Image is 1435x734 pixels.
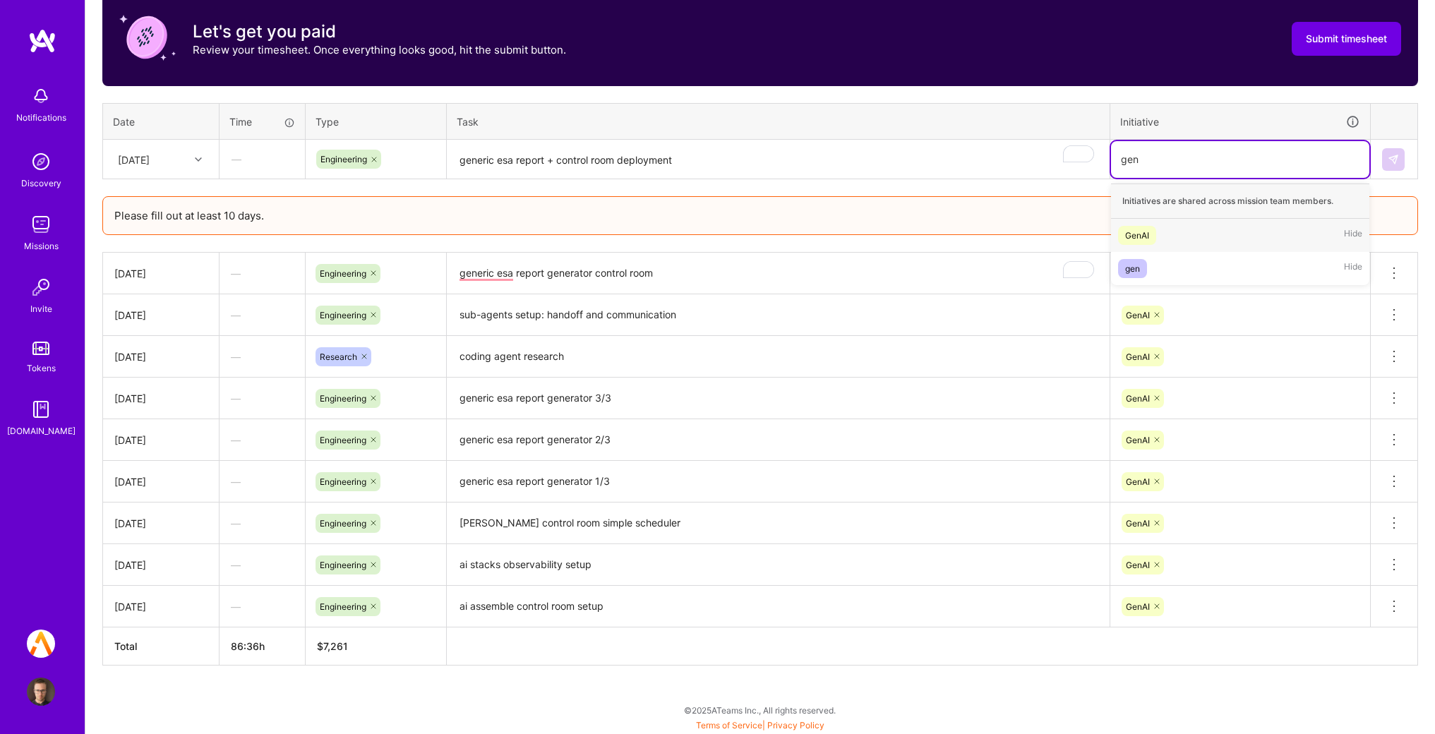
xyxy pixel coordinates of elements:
[448,504,1108,543] textarea: [PERSON_NAME] control room simple scheduler
[27,630,55,658] img: A.Team: Platform Team
[320,435,366,445] span: Engineering
[27,395,55,423] img: guide book
[1126,310,1150,320] span: GenAI
[306,103,447,140] th: Type
[27,210,55,239] img: teamwork
[114,516,208,531] div: [DATE]
[320,560,366,570] span: Engineering
[27,361,56,375] div: Tokens
[448,462,1108,501] textarea: generic esa report generator 1/3
[220,463,305,500] div: —
[220,380,305,417] div: —
[114,308,208,323] div: [DATE]
[24,239,59,253] div: Missions
[1125,261,1140,276] div: gen
[103,627,220,666] th: Total
[220,296,305,334] div: —
[220,255,305,292] div: —
[448,296,1108,335] textarea: sub-agents setup: handoff and communication
[114,349,208,364] div: [DATE]
[114,433,208,447] div: [DATE]
[16,110,66,125] div: Notifications
[1125,228,1149,243] div: GenAI
[220,505,305,542] div: —
[102,196,1418,235] div: Please fill out at least 10 days.
[114,474,208,489] div: [DATE]
[306,627,447,666] th: $7,261
[114,266,208,281] div: [DATE]
[193,42,566,57] p: Review your timesheet. Once everything looks good, hit the submit button.
[220,627,306,666] th: 86:36h
[320,476,366,487] span: Engineering
[220,140,304,178] div: —
[1388,154,1399,165] img: Submit
[30,301,52,316] div: Invite
[1344,259,1362,278] span: Hide
[27,273,55,301] img: Invite
[114,599,208,614] div: [DATE]
[220,421,305,459] div: —
[1111,183,1369,219] div: Initiatives are shared across mission team members.
[220,546,305,584] div: —
[1306,32,1387,46] span: Submit timesheet
[1126,393,1150,404] span: GenAI
[320,154,367,164] span: Engineering
[1126,435,1150,445] span: GenAI
[320,268,366,279] span: Engineering
[119,9,176,66] img: coin
[320,351,357,362] span: Research
[1292,22,1401,56] button: Submit timesheet
[23,678,59,706] a: User Avatar
[320,601,366,612] span: Engineering
[28,28,56,54] img: logo
[448,141,1108,179] textarea: To enrich screen reader interactions, please activate Accessibility in Grammarly extension settings
[1126,518,1150,529] span: GenAI
[27,148,55,176] img: discovery
[1344,226,1362,245] span: Hide
[448,587,1108,626] textarea: ai assemble control room setup
[193,21,566,42] h3: Let's get you paid
[220,338,305,375] div: —
[32,342,49,355] img: tokens
[320,393,366,404] span: Engineering
[118,152,150,167] div: [DATE]
[320,518,366,529] span: Engineering
[21,176,61,191] div: Discovery
[448,337,1108,376] textarea: coding agent research
[85,692,1435,728] div: © 2025 ATeams Inc., All rights reserved.
[1126,560,1150,570] span: GenAI
[448,379,1108,418] textarea: generic esa report generator 3/3
[114,391,208,406] div: [DATE]
[1126,601,1150,612] span: GenAI
[114,558,208,572] div: [DATE]
[27,82,55,110] img: bell
[103,103,220,140] th: Date
[1126,476,1150,487] span: GenAI
[448,546,1108,584] textarea: ai stacks observability setup
[1126,351,1150,362] span: GenAI
[320,310,366,320] span: Engineering
[195,156,202,163] i: icon Chevron
[7,423,76,438] div: [DOMAIN_NAME]
[220,588,305,625] div: —
[448,421,1108,459] textarea: generic esa report generator 2/3
[229,114,295,129] div: Time
[696,720,824,730] span: |
[447,103,1110,140] th: Task
[696,720,762,730] a: Terms of Service
[27,678,55,706] img: User Avatar
[448,254,1108,294] textarea: To enrich screen reader interactions, please activate Accessibility in Grammarly extension settings
[767,720,824,730] a: Privacy Policy
[23,630,59,658] a: A.Team: Platform Team
[1120,114,1360,130] div: Initiative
